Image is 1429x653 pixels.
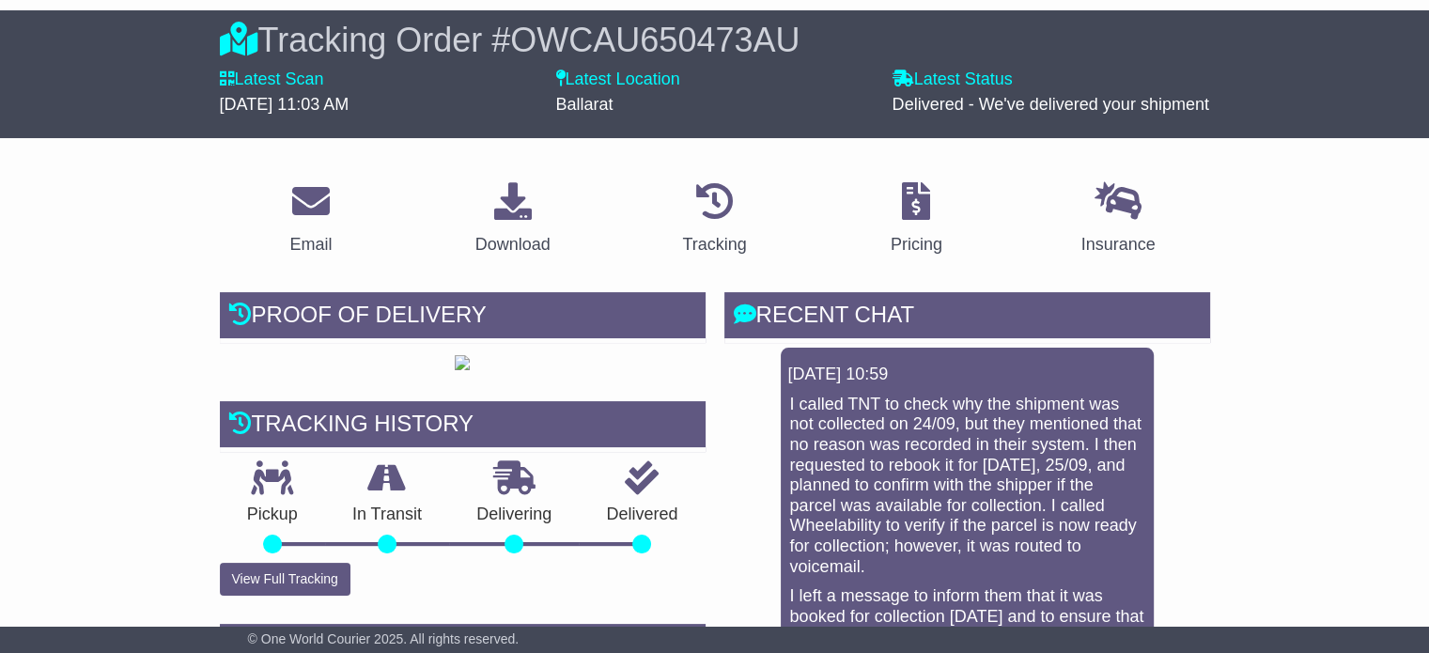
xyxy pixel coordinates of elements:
[878,176,955,264] a: Pricing
[670,176,758,264] a: Tracking
[724,292,1210,343] div: RECENT CHAT
[220,95,349,114] span: [DATE] 11:03 AM
[220,70,324,90] label: Latest Scan
[893,70,1013,90] label: Latest Status
[463,176,563,264] a: Download
[893,95,1209,114] span: Delivered - We've delivered your shipment
[790,395,1144,577] p: I called TNT to check why the shipment was not collected on 24/09, but they mentioned that no rea...
[325,505,449,525] p: In Transit
[579,505,705,525] p: Delivered
[455,355,470,370] img: GetPodImage
[556,95,614,114] span: Ballarat
[220,292,706,343] div: Proof of Delivery
[556,70,680,90] label: Latest Location
[682,232,746,257] div: Tracking
[790,586,1144,647] p: I left a message to inform them that it was booked for collection [DATE] and to ensure that the f...
[277,176,344,264] a: Email
[1081,232,1156,257] div: Insurance
[248,631,520,646] span: © One World Courier 2025. All rights reserved.
[449,505,579,525] p: Delivering
[289,232,332,257] div: Email
[220,20,1210,60] div: Tracking Order #
[220,563,350,596] button: View Full Tracking
[220,505,325,525] p: Pickup
[1069,176,1168,264] a: Insurance
[891,232,942,257] div: Pricing
[475,232,551,257] div: Download
[510,21,800,59] span: OWCAU650473AU
[788,365,1146,385] div: [DATE] 10:59
[220,401,706,452] div: Tracking history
